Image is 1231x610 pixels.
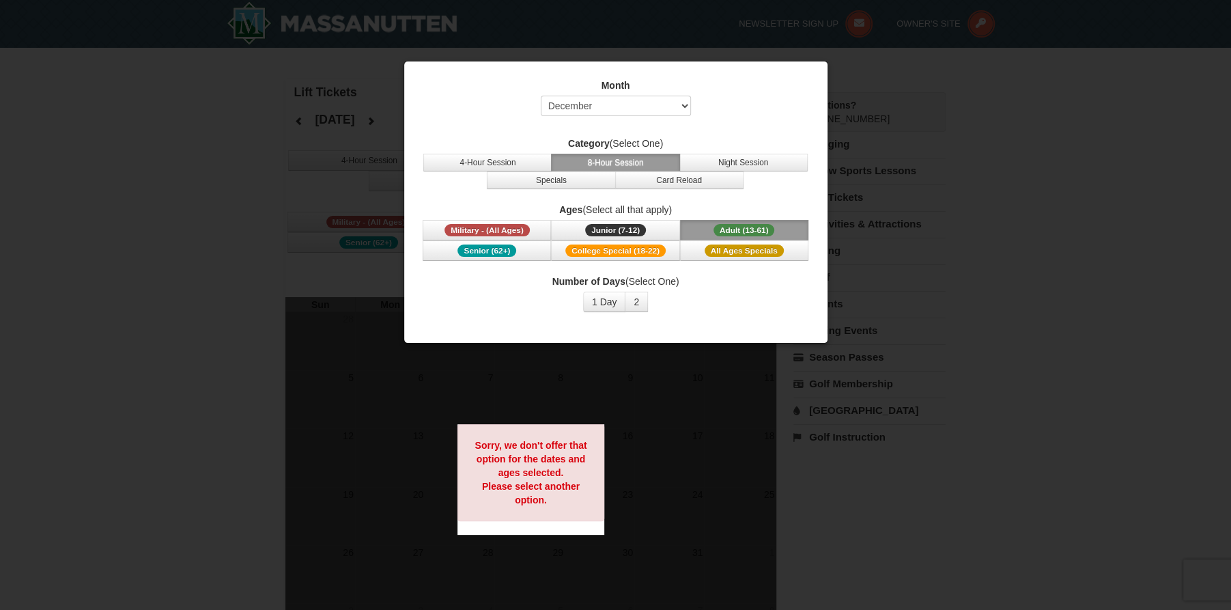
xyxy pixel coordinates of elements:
span: Senior (62+) [457,245,516,257]
label: (Select all that apply) [421,203,810,217]
button: Senior (62+) [423,240,551,261]
button: Card Reload [615,171,744,189]
span: Junior (7-12) [585,224,646,236]
label: (Select One) [421,137,810,150]
span: All Ages Specials [705,245,784,257]
button: All Ages Specials [680,240,808,261]
button: College Special (18-22) [551,240,679,261]
strong: Category [568,138,610,149]
strong: Sorry, we don't offer that option for the dates and ages selected. Please select another option. [475,440,586,505]
strong: Month [602,80,630,91]
button: 4-Hour Session [423,154,552,171]
button: 8-Hour Session [551,154,679,171]
button: 1 Day [583,292,626,312]
strong: Number of Days [552,276,625,287]
strong: Ages [559,204,582,215]
span: College Special (18-22) [565,245,666,257]
button: Military - (All Ages) [423,220,551,240]
label: (Select One) [421,275,810,288]
button: Specials [487,171,615,189]
span: Military - (All Ages) [444,224,530,236]
button: Night Session [679,154,808,171]
button: Junior (7-12) [551,220,679,240]
span: Adult (13-61) [713,224,775,236]
button: Adult (13-61) [680,220,808,240]
button: 2 [625,292,648,312]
